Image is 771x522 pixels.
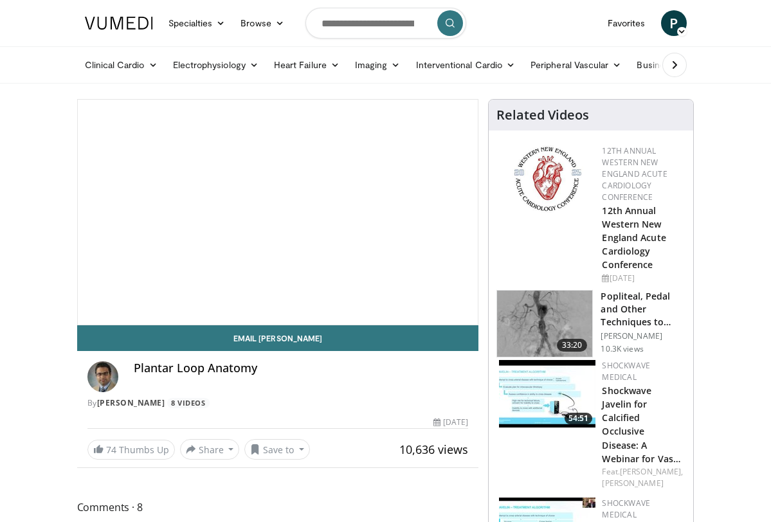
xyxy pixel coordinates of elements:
button: Share [180,439,240,460]
a: Shockwave Javelin for Calcified Occlusive Disease: A Webinar for Vas… [602,384,681,465]
a: Peripheral Vascular [523,52,629,78]
span: 74 [106,444,116,456]
a: P [661,10,687,36]
button: Save to [244,439,310,460]
a: 8 Videos [167,398,210,409]
a: Favorites [600,10,653,36]
a: Interventional Cardio [408,52,523,78]
a: Business [629,52,694,78]
video-js: Video Player [78,100,478,325]
h3: Popliteal, Pedal and Other Techniques to Improve Success in CLI: How… [601,290,685,328]
img: 89fc5641-71dc-4e82-b24e-39db20c25ff5.150x105_q85_crop-smart_upscale.jpg [499,360,595,428]
a: 74 Thumbs Up [87,440,175,460]
h4: Related Videos [496,107,589,123]
p: [PERSON_NAME] [601,331,685,341]
a: [PERSON_NAME] [602,478,663,489]
a: Heart Failure [266,52,347,78]
input: Search topics, interventions [305,8,466,39]
span: 54:51 [565,413,592,424]
a: [PERSON_NAME], [620,466,683,477]
img: Avatar [87,361,118,392]
a: 33:20 Popliteal, Pedal and Other Techniques to Improve Success in CLI: How… [PERSON_NAME] 10.3K v... [496,290,685,358]
a: [PERSON_NAME] [97,397,165,408]
img: T6d-rUZNqcn4uJqH4xMDoxOjBrO-I4W8.150x105_q85_crop-smart_upscale.jpg [497,291,592,357]
div: [DATE] [602,273,683,284]
div: [DATE] [433,417,468,428]
a: 12th Annual Western New England Acute Cardiology Conference [602,204,666,271]
a: 12th Annual Western New England Acute Cardiology Conference [602,145,667,203]
img: VuMedi Logo [85,17,153,30]
a: Shockwave Medical [602,498,650,520]
img: 0954f259-7907-4053-a817-32a96463ecc8.png.150x105_q85_autocrop_double_scale_upscale_version-0.2.png [512,145,583,213]
a: Imaging [347,52,408,78]
a: Specialties [161,10,233,36]
a: Browse [233,10,292,36]
span: 10,636 views [399,442,468,457]
span: 33:20 [557,339,588,352]
a: 54:51 [499,360,595,428]
div: By [87,397,469,409]
h4: Plantar Loop Anatomy [134,361,469,375]
a: Clinical Cardio [77,52,165,78]
p: 10.3K views [601,344,643,354]
span: Comments 8 [77,499,479,516]
div: Feat. [602,466,683,489]
a: Shockwave Medical [602,360,650,382]
a: Email [PERSON_NAME] [77,325,479,351]
a: Electrophysiology [165,52,266,78]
